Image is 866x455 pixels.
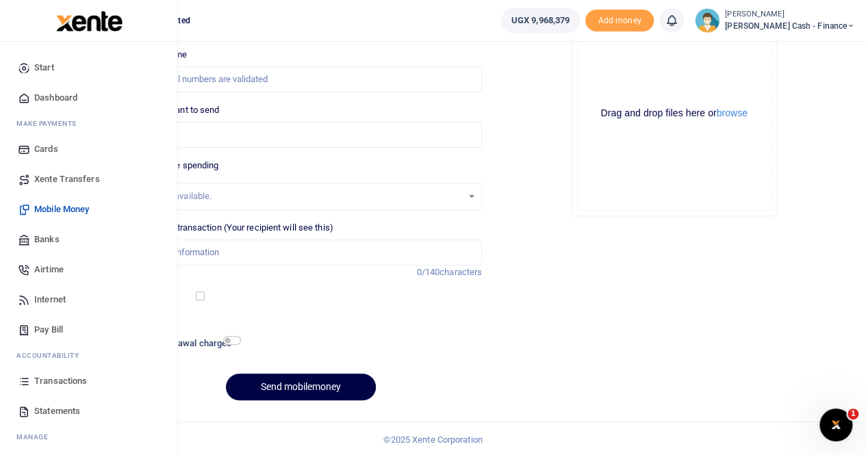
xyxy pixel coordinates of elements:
iframe: Intercom live chat [819,408,852,441]
span: Mobile Money [34,203,89,216]
span: Internet [34,293,66,307]
span: Xente Transfers [34,172,100,186]
a: Banks [11,224,166,255]
a: Dashboard [11,83,166,113]
span: Statements [34,404,80,418]
span: Transactions [34,374,87,388]
span: Dashboard [34,91,77,105]
span: 0/140 [417,267,440,277]
a: Transactions [11,366,166,396]
span: anage [23,432,49,442]
span: UGX 9,968,379 [511,14,570,27]
li: M [11,113,166,134]
a: Cards [11,134,166,164]
span: characters [440,267,482,277]
a: Airtime [11,255,166,285]
span: Banks [34,233,60,246]
a: Add money [585,14,654,25]
li: Ac [11,345,166,366]
span: Start [34,61,54,75]
small: [PERSON_NAME] [725,9,855,21]
div: File Uploader [572,11,777,216]
label: Memo for this transaction (Your recipient will see this) [120,221,333,235]
div: No options available. [130,190,462,203]
img: logo-large [56,11,123,31]
img: profile-user [695,8,719,33]
button: browse [717,108,748,118]
span: Cards [34,142,58,156]
span: [PERSON_NAME] Cash - Finance [725,20,855,32]
a: Pay Bill [11,315,166,345]
li: Wallet ballance [496,8,585,33]
a: Mobile Money [11,194,166,224]
input: Enter extra information [120,239,482,265]
a: Start [11,53,166,83]
input: UGX [120,122,482,148]
a: logo-small logo-large logo-large [55,15,123,25]
li: Toup your wallet [585,10,654,32]
input: MTN & Airtel numbers are validated [120,66,482,92]
a: Internet [11,285,166,315]
a: Xente Transfers [11,164,166,194]
span: 1 [848,408,858,419]
span: Add money [585,10,654,32]
span: Airtime [34,263,64,276]
span: Pay Bill [34,323,63,337]
a: Statements [11,396,166,426]
li: M [11,426,166,447]
a: profile-user [PERSON_NAME] [PERSON_NAME] Cash - Finance [695,8,855,33]
a: UGX 9,968,379 [501,8,580,33]
div: Drag and drop files here or [578,107,771,120]
span: ake Payments [23,118,77,129]
span: countability [27,350,79,361]
button: Send mobilemoney [226,374,376,400]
